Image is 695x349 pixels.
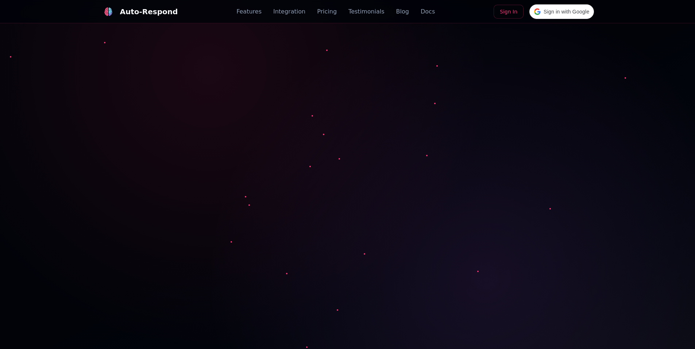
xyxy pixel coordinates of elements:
[544,8,589,16] span: Sign in with Google
[101,4,178,19] a: Auto-Respond LogoAuto-Respond
[494,5,524,19] a: Sign In
[273,7,305,16] a: Integration
[529,4,594,19] div: Sign in with Google
[236,7,262,16] a: Features
[348,7,385,16] a: Testimonials
[396,7,409,16] a: Blog
[317,7,337,16] a: Pricing
[421,7,435,16] a: Docs
[120,7,178,17] div: Auto-Respond
[104,7,113,16] img: Auto-Respond Logo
